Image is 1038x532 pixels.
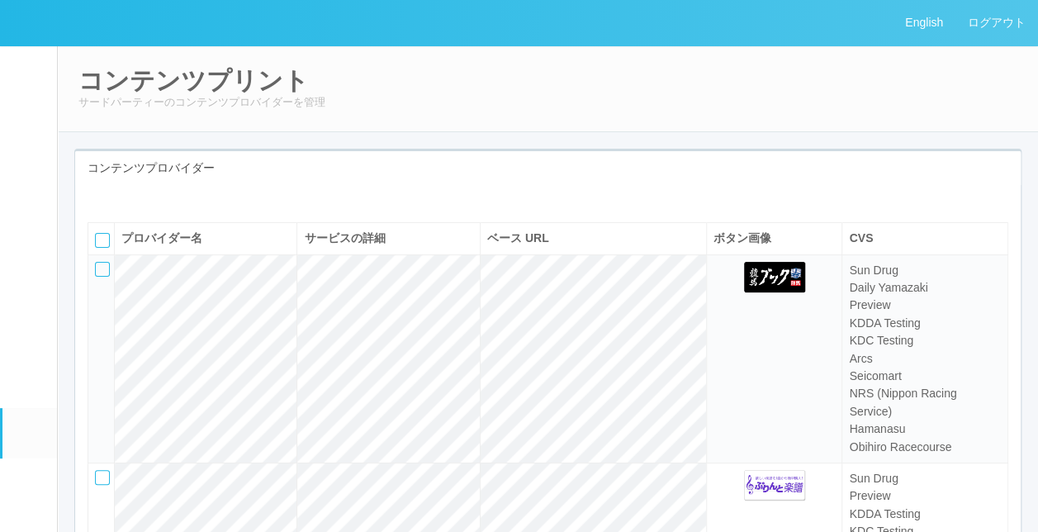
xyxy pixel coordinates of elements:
[2,458,57,509] a: ドキュメントを管理
[849,230,1001,247] div: CVS
[487,230,699,247] div: ベース URL
[744,262,805,292] img: public
[713,230,836,247] div: ボタン画像
[849,279,1001,297] div: Daily Yamazaki
[2,306,57,357] a: クライアントリンク
[849,297,1001,314] div: Preview
[78,94,1017,111] p: サードパーティーのコンテンツプロバイダーを管理
[2,256,57,306] a: メンテナンス通知
[75,151,1021,185] div: コンテンツプロバイダー
[849,487,1001,505] div: Preview
[849,470,1001,487] div: Sun Drug
[2,96,57,146] a: ユーザー
[849,332,1001,349] div: KDC Testing
[849,350,1001,368] div: Arcs
[2,408,57,458] a: コンテンツプリント
[849,315,1001,332] div: KDDA Testing
[849,420,1001,438] div: Hamanasu
[78,67,1017,94] h2: コンテンツプリント
[849,439,1001,456] div: Obihiro Racecourse
[849,368,1001,385] div: Seicomart
[2,45,57,96] a: イベントログ
[2,147,57,205] a: ターミナル
[2,357,57,407] a: アラート設定
[2,205,57,255] a: パッケージ
[744,470,805,501] img: public
[304,230,472,247] div: サービスの詳細
[849,385,1001,420] div: NRS (Nippon Racing Service)
[849,506,1001,523] div: KDDA Testing
[121,230,290,247] div: プロバイダー名
[849,262,1001,279] div: Sun Drug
